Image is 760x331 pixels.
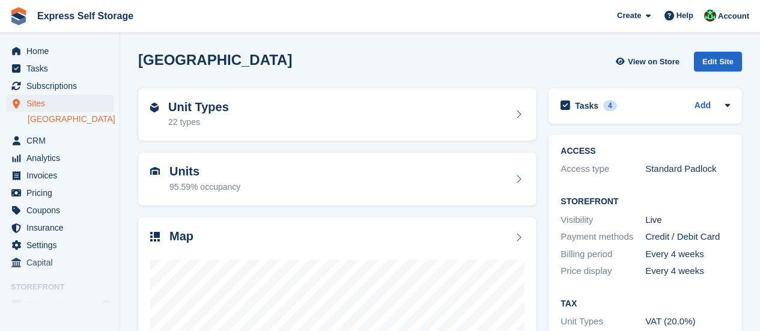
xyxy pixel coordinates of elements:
span: View on Store [628,56,679,68]
a: [GEOGRAPHIC_DATA] [28,114,114,125]
a: Add [695,99,711,113]
a: View on Store [614,52,684,71]
span: Tasks [26,60,99,77]
a: menu [6,219,114,236]
a: menu [6,150,114,166]
h2: Tasks [575,100,598,111]
h2: [GEOGRAPHIC_DATA] [138,52,292,68]
div: 4 [603,100,617,111]
div: 95.59% occupancy [169,181,240,193]
a: menu [6,184,114,201]
div: Edit Site [694,52,742,71]
h2: Tax [561,299,730,309]
a: Preview store [99,297,114,312]
span: Home [26,43,99,59]
span: Settings [26,237,99,254]
a: menu [6,167,114,184]
a: Units 95.59% occupancy [138,153,537,205]
a: menu [6,95,114,112]
h2: Map [169,229,193,243]
div: Every 4 weeks [645,247,730,261]
div: 22 types [168,116,229,129]
a: menu [6,77,114,94]
span: CRM [26,132,99,149]
a: Unit Types 22 types [138,88,537,141]
a: menu [6,237,114,254]
a: menu [6,132,114,149]
div: Access type [561,162,645,176]
img: stora-icon-8386f47178a22dfd0bd8f6a31ec36ba5ce8667c1dd55bd0f319d3a0aa187defe.svg [10,7,28,25]
div: Every 4 weeks [645,264,730,278]
a: menu [6,60,114,77]
span: Create [617,10,641,22]
a: menu [6,43,114,59]
a: Express Self Storage [32,6,138,26]
img: Shakiyra Davis [704,10,716,22]
h2: ACCESS [561,147,730,156]
div: Visibility [561,213,645,227]
h2: Unit Types [168,100,229,114]
span: Invoices [26,167,99,184]
div: Live [645,213,730,227]
span: Subscriptions [26,77,99,94]
img: map-icn-33ee37083ee616e46c38cad1a60f524a97daa1e2b2c8c0bc3eb3415660979fc1.svg [150,232,160,241]
span: Help [676,10,693,22]
span: Analytics [26,150,99,166]
div: Payment methods [561,230,645,244]
span: Coupons [26,202,99,219]
div: Standard Padlock [645,162,730,176]
a: menu [6,254,114,271]
span: Pricing [26,184,99,201]
div: Price display [561,264,645,278]
h2: Storefront [561,197,730,207]
span: Online Store [26,296,99,313]
a: Edit Site [694,52,742,76]
span: Sites [26,95,99,112]
span: Insurance [26,219,99,236]
div: Credit / Debit Card [645,230,730,244]
img: unit-type-icn-2b2737a686de81e16bb02015468b77c625bbabd49415b5ef34ead5e3b44a266d.svg [150,103,159,112]
span: Capital [26,254,99,271]
a: menu [6,202,114,219]
a: menu [6,296,114,313]
span: Storefront [11,281,120,293]
div: VAT (20.0%) [645,315,730,329]
h2: Units [169,165,240,178]
div: Unit Types [561,315,645,329]
span: Account [718,10,749,22]
div: Billing period [561,247,645,261]
img: unit-icn-7be61d7bf1b0ce9d3e12c5938cc71ed9869f7b940bace4675aadf7bd6d80202e.svg [150,167,160,175]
